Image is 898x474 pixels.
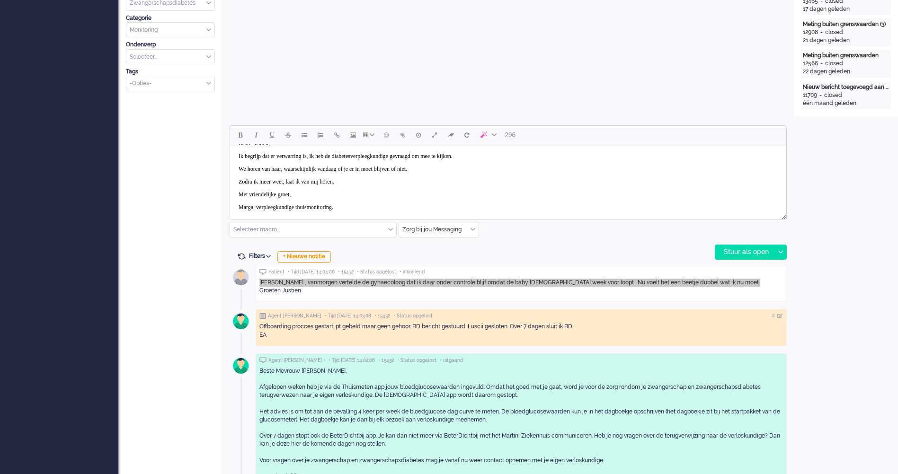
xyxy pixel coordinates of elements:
div: closed [825,60,843,68]
button: Numbered list [312,127,329,143]
button: AI [475,127,500,143]
button: Bullet list [296,127,312,143]
p: Marga, verpleegkundige thuismonitoring. [9,60,548,67]
span: • Status opgelost [397,357,436,364]
div: 22 dagen geleden [803,68,889,76]
button: Fullscreen [427,127,443,143]
span: • uitgaand [440,357,463,364]
span: 296 [505,131,516,139]
span: Patiënt [268,269,285,275]
div: 11709 [803,91,817,99]
span: • Tijd [DATE] 14:04:06 [288,269,335,275]
span: • 15432 [374,313,390,319]
span: Agent [PERSON_NAME] • [268,357,325,364]
div: closed [825,28,843,36]
span: Filters [249,253,274,259]
div: Offboarding procces gestart: pt gebeld maar geen gehoor. BD bericht gestuurd. Luscii gesloten. Ov... [259,323,783,339]
div: - [818,60,825,68]
div: 12566 [803,60,818,68]
p: Met vriendelijke groet, [9,47,548,54]
button: Emoticons [378,127,394,143]
div: 17 dagen geleden [803,5,889,13]
p: Ik begrijp dat er verwarring is, ik heb de diabetesverpleegkundige gevraagd om mee te kijken. [9,9,548,16]
button: Insert/edit link [329,127,345,143]
div: closed [824,91,842,99]
img: ic_chat_grey.svg [259,269,267,275]
button: Insert/edit image [345,127,361,143]
button: Underline [264,127,280,143]
img: ic_chat_grey.svg [259,357,267,363]
div: - [817,91,824,99]
span: • Status opgelost [393,313,433,319]
img: avatar [229,309,253,333]
button: Clear formatting [443,127,459,143]
button: Delay message [410,127,427,143]
div: Meting buiten grenswaarden (3) [803,20,889,28]
img: avatar [229,265,253,289]
img: avatar [229,354,253,377]
div: Categorie [126,14,215,22]
p: Zodra ik meer weet, laat ik van mij horen. [9,34,548,41]
button: Bold [232,127,248,143]
div: Tags [126,68,215,76]
div: 21 dagen geleden [803,36,889,44]
img: ic_note_grey.svg [259,313,266,319]
p: We horen van haar, waarschijnlijk vandaag of je er in moet blijven of niet. [9,21,548,28]
div: - [818,28,825,36]
span: • 15432 [338,269,354,275]
div: Onderwerp [126,41,215,49]
button: Table [361,127,378,143]
div: 12908 [803,28,818,36]
div: Stuur als open [715,245,774,259]
iframe: Rich Text Area [230,144,786,211]
button: 296 [500,127,520,143]
div: Nieuw bericht toegevoegd aan gesprek [803,83,889,91]
div: [PERSON_NAME] , vanmorgen vertelde de gynaecoloog dat ik daar onder controle blijf omdat de baby ... [259,279,783,295]
span: • Status opgelost [357,269,396,275]
button: Italic [248,127,264,143]
button: Strikethrough [280,127,296,143]
div: Resize [778,211,786,219]
div: één maand geleden [803,99,889,107]
span: • 15432 [378,357,394,364]
div: + Nieuwe notitie [277,251,331,263]
span: Agent [PERSON_NAME] [268,313,321,319]
button: Add attachment [394,127,410,143]
span: • inkomend [400,269,425,275]
button: Reset content [459,127,475,143]
span: • Tijd [DATE] 14:03:08 [325,313,371,319]
span: • Tijd [DATE] 14:02:06 [329,357,375,364]
div: Select Tags [126,76,215,91]
div: Meting buiten grenswaarden [803,52,889,60]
